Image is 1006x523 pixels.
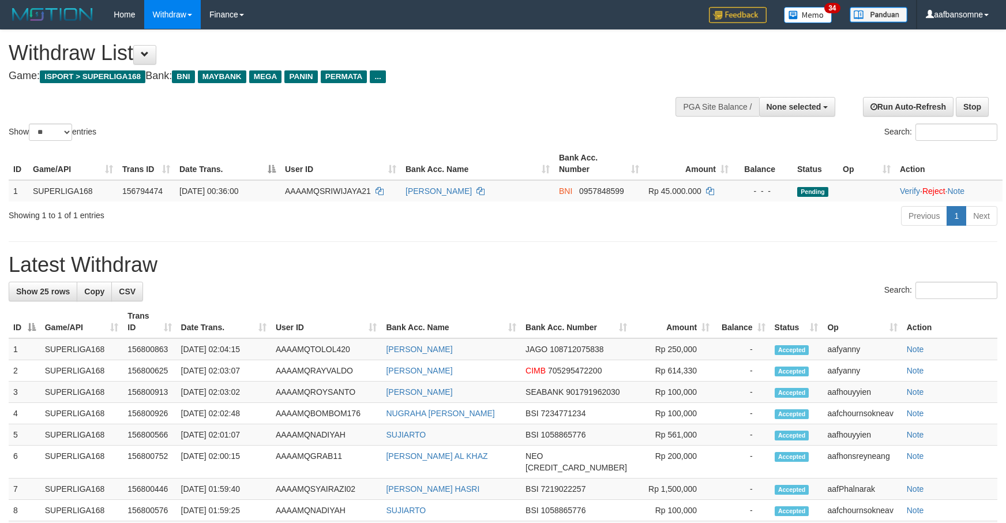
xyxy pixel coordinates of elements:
span: Copy 7219022257 to clipboard [541,484,586,494]
span: 156794474 [122,186,163,196]
td: aafchournsokneav [823,500,902,521]
a: [PERSON_NAME] HASRI [386,484,479,494]
a: Note [907,366,924,375]
th: Op: activate to sort column ascending [838,147,895,180]
select: Showentries [29,124,72,141]
td: Rp 250,000 [632,338,714,360]
th: Bank Acc. Number: activate to sort column ascending [554,147,644,180]
a: Next [966,206,997,226]
th: Balance: activate to sort column ascending [714,305,770,338]
label: Search: [884,282,997,299]
a: Note [907,506,924,515]
td: 7 [9,479,40,500]
span: Copy 5859458229319158 to clipboard [525,463,627,472]
td: - [714,338,770,360]
span: Accepted [775,409,809,419]
td: aafchournsokneav [823,403,902,424]
span: None selected [767,102,821,111]
span: BSI [525,484,539,494]
td: AAAAMQRAYVALDO [271,360,382,382]
a: Previous [901,206,947,226]
span: Copy 705295472200 to clipboard [548,366,602,375]
th: Date Trans.: activate to sort column ascending [177,305,271,338]
td: Rp 100,000 [632,403,714,424]
td: Rp 561,000 [632,424,714,446]
span: PANIN [284,70,317,83]
td: [DATE] 02:03:07 [177,360,271,382]
label: Show entries [9,124,96,141]
span: BSI [525,506,539,515]
td: - [714,446,770,479]
span: Accepted [775,345,809,355]
td: SUPERLIGA168 [40,446,123,479]
span: Show 25 rows [16,287,70,296]
span: JAGO [525,345,547,354]
td: - [714,500,770,521]
span: NEO [525,451,543,461]
a: [PERSON_NAME] AL KHAZ [386,451,487,461]
td: - [714,360,770,382]
a: Run Auto-Refresh [863,97,954,117]
td: 5 [9,424,40,446]
span: Copy 7234771234 to clipboard [541,409,586,418]
span: Accepted [775,388,809,398]
td: - [714,382,770,403]
span: [DATE] 00:36:00 [179,186,238,196]
th: Amount: activate to sort column ascending [644,147,733,180]
span: MAYBANK [198,70,246,83]
td: 8 [9,500,40,521]
td: 1 [9,338,40,360]
span: Rp 45.000.000 [648,186,701,196]
td: [DATE] 02:02:48 [177,403,271,424]
th: ID: activate to sort column descending [9,305,40,338]
a: Note [907,409,924,418]
td: aafhonsreyneang [823,446,902,479]
a: [PERSON_NAME] [386,345,452,354]
a: Note [907,451,924,461]
input: Search: [915,124,997,141]
th: Date Trans.: activate to sort column descending [175,147,280,180]
th: Action [902,305,997,338]
a: NUGRAHA [PERSON_NAME] [386,409,494,418]
h1: Withdraw List [9,42,659,65]
th: User ID: activate to sort column ascending [280,147,401,180]
td: [DATE] 01:59:25 [177,500,271,521]
th: Trans ID: activate to sort column ascending [123,305,176,338]
span: Copy [84,287,104,296]
td: 156800752 [123,446,176,479]
td: 4 [9,403,40,424]
td: Rp 1,500,000 [632,479,714,500]
span: Accepted [775,367,809,376]
td: aafyanny [823,338,902,360]
img: Button%20Memo.svg [784,7,832,23]
span: BSI [525,409,539,418]
span: Copy 1058865776 to clipboard [541,430,586,439]
span: Accepted [775,431,809,440]
td: 156800863 [123,338,176,360]
td: - [714,403,770,424]
td: AAAAMQNADIYAH [271,424,382,446]
a: Stop [956,97,989,117]
td: - [714,424,770,446]
th: Status [793,147,838,180]
span: Copy 901791962030 to clipboard [566,387,620,397]
th: User ID: activate to sort column ascending [271,305,382,338]
th: Bank Acc. Name: activate to sort column ascending [381,305,521,338]
td: AAAAMQNADIYAH [271,500,382,521]
td: - [714,479,770,500]
td: Rp 100,000 [632,382,714,403]
span: PERMATA [321,70,367,83]
a: Note [907,430,924,439]
h1: Latest Withdraw [9,253,997,277]
td: · · [895,180,1003,201]
td: 156800625 [123,360,176,382]
span: CIMB [525,366,546,375]
a: 1 [947,206,966,226]
span: BSI [525,430,539,439]
span: Accepted [775,452,809,462]
td: 1 [9,180,28,201]
span: ... [370,70,385,83]
a: Copy [77,282,112,301]
span: SEABANK [525,387,564,397]
th: Amount: activate to sort column ascending [632,305,714,338]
